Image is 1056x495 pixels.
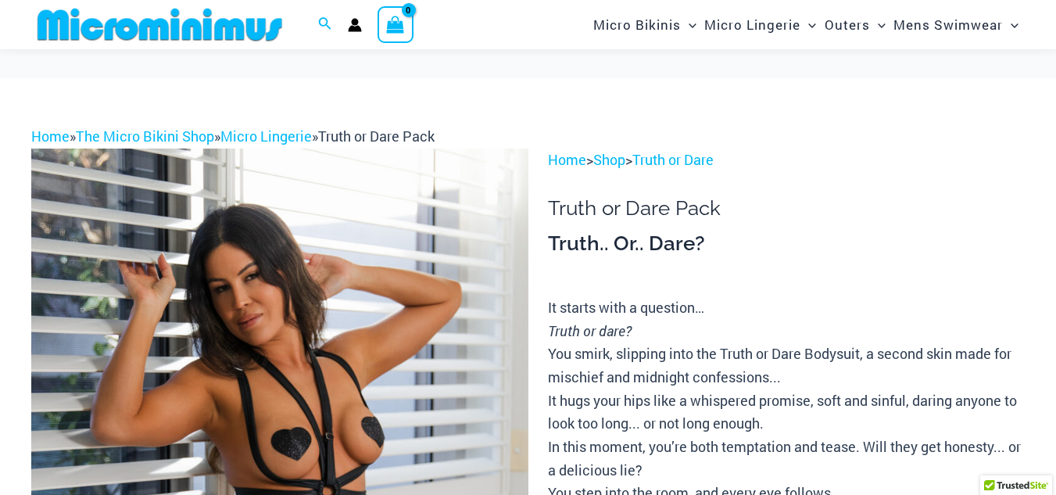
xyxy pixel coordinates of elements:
a: Micro BikinisMenu ToggleMenu Toggle [589,5,700,45]
span: Micro Lingerie [704,5,800,45]
a: Account icon link [348,18,362,32]
span: Truth or Dare Pack [318,127,435,145]
a: Mens SwimwearMenu ToggleMenu Toggle [890,5,1022,45]
a: Search icon link [318,15,332,35]
a: Micro LingerieMenu ToggleMenu Toggle [700,5,820,45]
h1: Truth or Dare Pack [548,196,1025,221]
nav: Site Navigation [587,2,1025,47]
span: Micro Bikinis [593,5,681,45]
span: Menu Toggle [870,5,886,45]
a: Home [548,150,586,169]
i: Truth or dare? [548,321,632,340]
a: OutersMenu ToggleMenu Toggle [821,5,890,45]
a: Micro Lingerie [220,127,312,145]
a: View Shopping Cart, empty [378,6,413,42]
a: Home [31,127,70,145]
span: Menu Toggle [800,5,816,45]
a: The Micro Bikini Shop [76,127,214,145]
h3: Truth.. Or.. Dare? [548,231,1025,257]
a: Shop [593,150,625,169]
p: > > [548,149,1025,172]
span: Mens Swimwear [893,5,1003,45]
span: Outers [825,5,870,45]
span: Menu Toggle [681,5,696,45]
span: Menu Toggle [1003,5,1018,45]
span: » » » [31,127,435,145]
a: Truth or Dare [632,150,714,169]
img: MM SHOP LOGO FLAT [31,7,288,42]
